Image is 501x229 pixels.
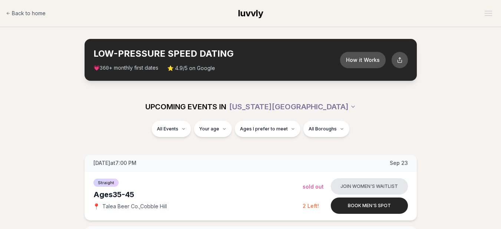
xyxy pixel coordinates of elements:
[157,126,178,132] span: All Events
[240,126,288,132] span: Ages I prefer to meet
[93,48,340,60] h2: LOW-PRESSURE SPEED DATING
[238,7,263,19] a: luvvly
[194,121,232,137] button: Your age
[303,203,319,209] span: 2 Left!
[235,121,300,137] button: Ages I prefer to meet
[199,126,219,132] span: Your age
[100,65,109,71] span: 360
[167,64,215,72] span: ⭐ 4.9/5 on Google
[331,178,408,195] button: Join women's waitlist
[309,126,337,132] span: All Boroughs
[340,52,386,68] button: How it Works
[93,64,158,72] span: 💗 + monthly first dates
[238,8,263,19] span: luvvly
[145,102,226,112] span: UPCOMING EVENTS IN
[6,6,46,21] a: Back to home
[152,121,191,137] button: All Events
[482,8,495,19] button: Open menu
[93,203,99,209] span: 📍
[229,99,356,115] button: [US_STATE][GEOGRAPHIC_DATA]
[93,179,119,187] span: Straight
[93,189,303,200] div: Ages 35-45
[12,10,46,17] span: Back to home
[303,183,324,190] span: Sold Out
[303,121,349,137] button: All Boroughs
[331,198,408,214] button: Book men's spot
[102,203,167,210] span: Talea Beer Co. , Cobble Hill
[93,159,136,167] span: [DATE] at 7:00 PM
[390,159,408,167] span: Sep 23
